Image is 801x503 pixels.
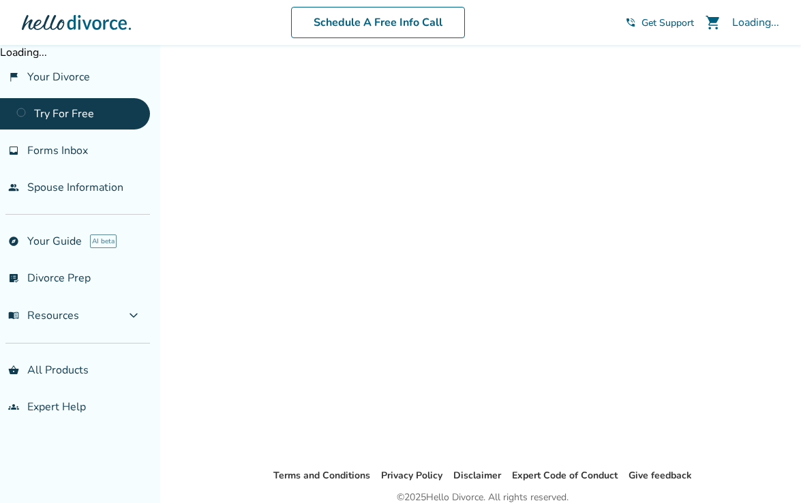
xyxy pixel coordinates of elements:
a: Terms and Conditions [273,469,370,482]
span: inbox [8,145,19,156]
span: list_alt_check [8,273,19,284]
span: AI beta [90,234,117,248]
span: shopping_cart [705,14,721,31]
span: menu_book [8,310,19,321]
a: Privacy Policy [381,469,442,482]
li: Disclaimer [453,468,501,484]
li: Give feedback [629,468,692,484]
a: Schedule A Free Info Call [291,7,465,38]
a: phone_in_talkGet Support [625,16,694,29]
span: expand_more [125,307,142,324]
span: flag_2 [8,72,19,82]
span: Get Support [641,16,694,29]
span: Resources [8,308,79,323]
span: Forms Inbox [27,143,88,158]
span: phone_in_talk [625,17,636,28]
span: people [8,182,19,193]
span: shopping_basket [8,365,19,376]
span: groups [8,401,19,412]
a: Expert Code of Conduct [512,469,618,482]
div: Loading... [732,15,779,30]
span: explore [8,236,19,247]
